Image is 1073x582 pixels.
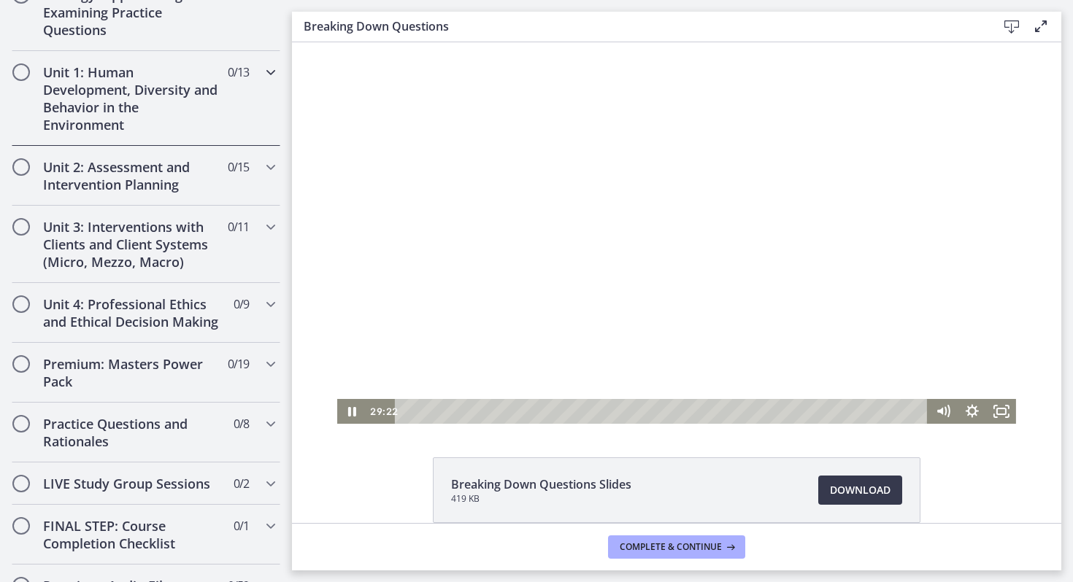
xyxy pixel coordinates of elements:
span: Complete & continue [620,541,722,553]
h2: Unit 3: Interventions with Clients and Client Systems (Micro, Mezzo, Macro) [43,218,221,271]
span: 0 / 11 [228,218,249,236]
button: Complete & continue [608,535,745,559]
span: Breaking Down Questions Slides [451,476,631,493]
h2: Unit 2: Assessment and Intervention Planning [43,158,221,193]
h2: LIVE Study Group Sessions [43,475,221,492]
span: 419 KB [451,493,631,505]
h3: Breaking Down Questions [304,18,974,35]
a: Download [818,476,902,505]
span: 0 / 2 [234,475,249,492]
h2: Premium: Masters Power Pack [43,355,221,390]
iframe: Video Lesson [292,42,1061,424]
span: 0 / 8 [234,415,249,432]
h2: Unit 4: Professional Ethics and Ethical Decision Making [43,295,221,330]
h2: FINAL STEP: Course Completion Checklist [43,517,221,552]
span: 0 / 15 [228,158,249,176]
h2: Practice Questions and Rationales [43,415,221,450]
button: Show settings menu [666,357,695,381]
button: Mute [637,357,666,381]
span: Download [830,481,891,499]
span: 0 / 1 [234,517,249,535]
button: Fullscreen [695,357,724,381]
span: 0 / 9 [234,295,249,313]
span: 0 / 19 [228,355,249,373]
span: 0 / 13 [228,63,249,81]
h2: Unit 1: Human Development, Diversity and Behavior in the Environment [43,63,221,133]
